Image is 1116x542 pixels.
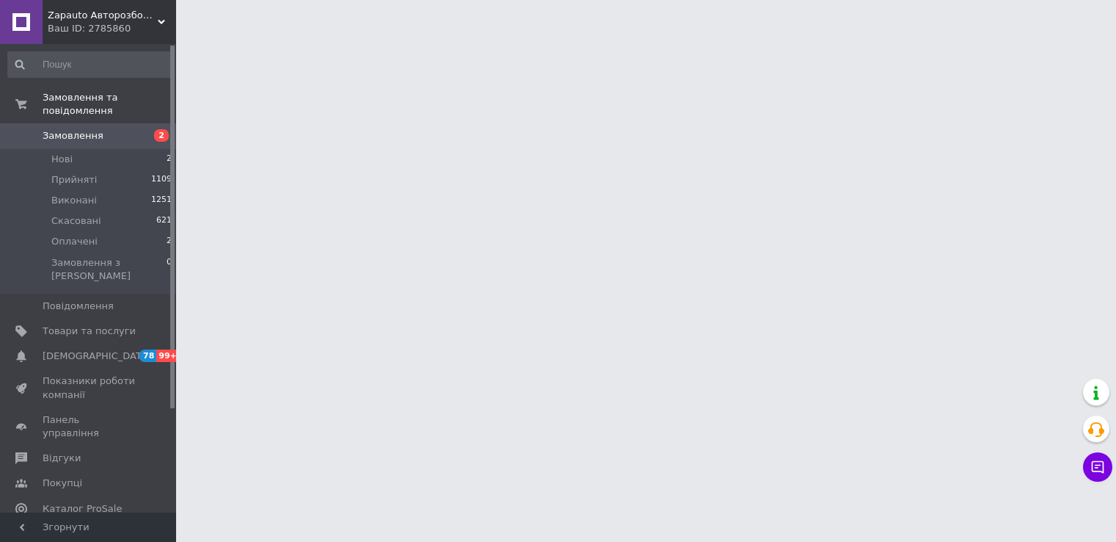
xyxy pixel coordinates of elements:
[51,214,101,228] span: Скасовані
[7,51,173,78] input: Пошук
[167,153,172,166] span: 2
[43,375,136,401] span: Показники роботи компанії
[43,91,176,118] span: Замовлення та повідомлення
[167,256,172,283] span: 0
[43,452,81,465] span: Відгуки
[43,300,114,313] span: Повідомлення
[151,194,172,207] span: 1251
[167,235,172,248] span: 2
[48,9,158,22] span: Zapauto Авторозборка
[43,325,136,338] span: Товари та послуги
[1083,452,1112,482] button: Чат з покупцем
[51,256,167,283] span: Замовлення з [PERSON_NAME]
[51,153,73,166] span: Нові
[43,350,151,363] span: [DEMOGRAPHIC_DATA]
[151,173,172,187] span: 1109
[156,350,180,362] span: 99+
[43,477,82,490] span: Покупці
[51,173,97,187] span: Прийняті
[139,350,156,362] span: 78
[43,413,136,440] span: Панель управління
[51,235,98,248] span: Оплачені
[154,129,169,142] span: 2
[43,502,122,516] span: Каталог ProSale
[156,214,172,228] span: 621
[43,129,103,142] span: Замовлення
[48,22,176,35] div: Ваш ID: 2785860
[51,194,97,207] span: Виконані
